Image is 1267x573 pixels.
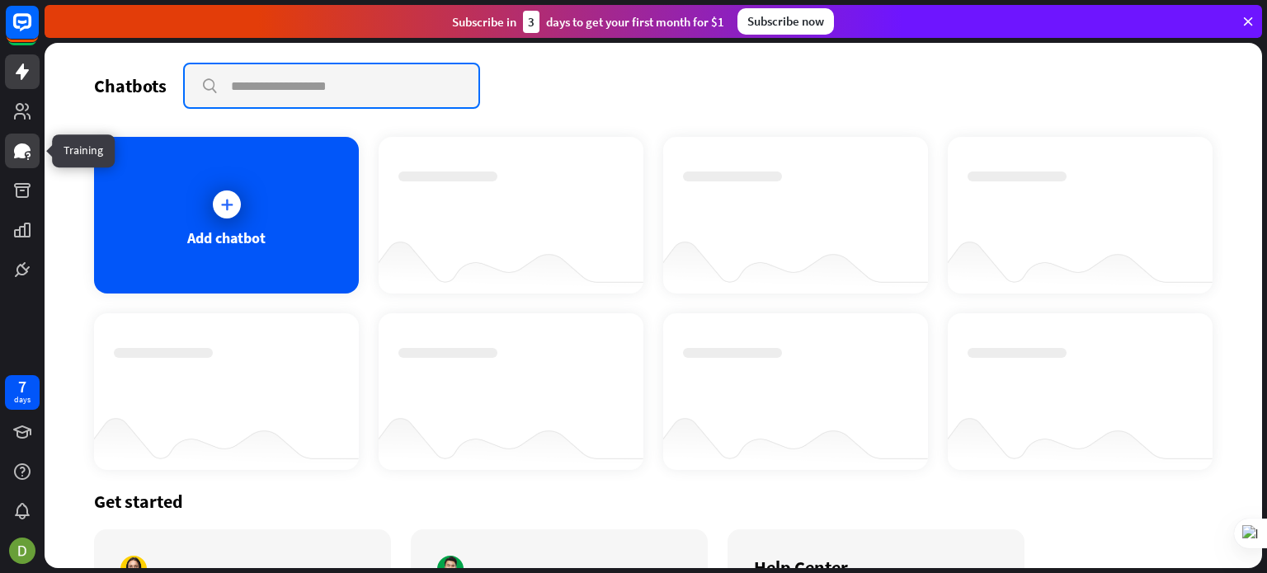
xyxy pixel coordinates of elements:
div: Get started [94,490,1213,513]
div: 3 [523,11,539,33]
div: Add chatbot [187,228,266,247]
div: Chatbots [94,74,167,97]
div: Subscribe now [737,8,834,35]
div: days [14,394,31,406]
a: 7 days [5,375,40,410]
div: 7 [18,379,26,394]
div: Subscribe in days to get your first month for $1 [452,11,724,33]
button: Open LiveChat chat widget [13,7,63,56]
